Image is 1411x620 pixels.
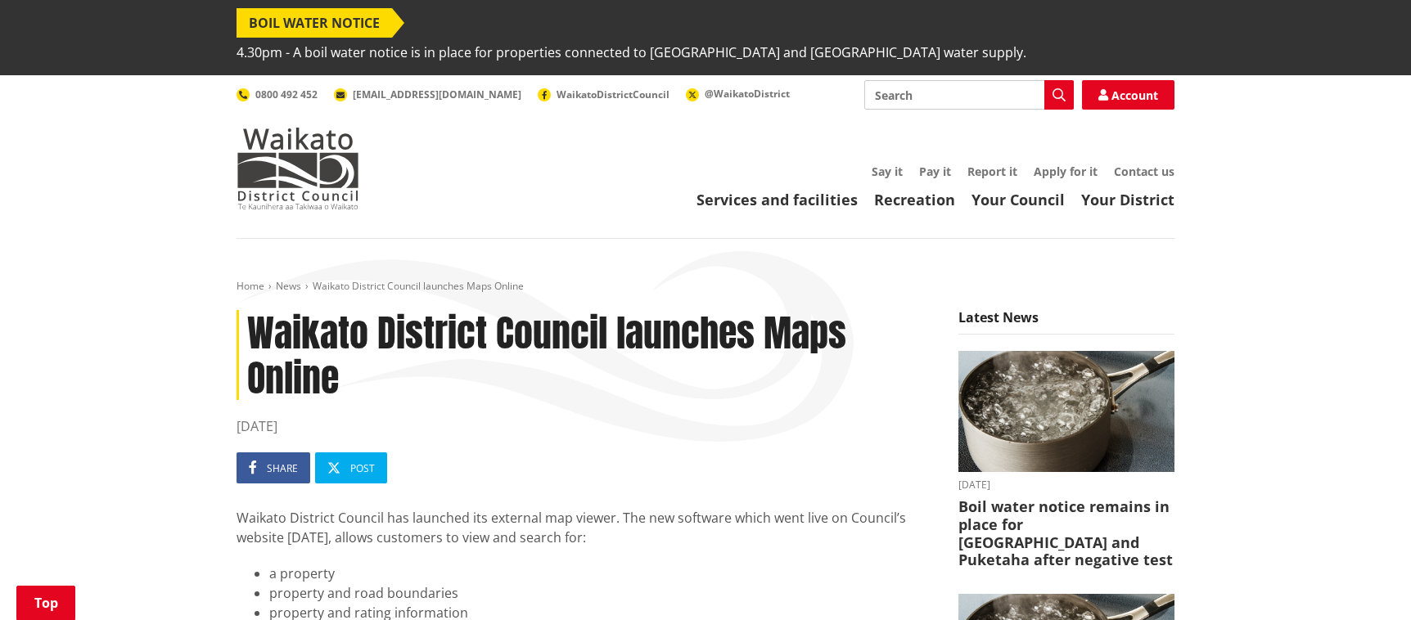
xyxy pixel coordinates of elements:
[269,583,934,603] li: property and road boundaries
[237,508,934,547] p: Waikato District Council has launched its external map viewer. The new software which went live o...
[237,310,934,400] h1: Waikato District Council launches Maps Online
[237,88,318,101] a: 0800 492 452
[313,279,524,293] span: Waikato District Council launches Maps Online
[237,279,264,293] a: Home
[1082,80,1174,110] a: Account
[237,38,1026,67] span: 4.30pm - A boil water notice is in place for properties connected to [GEOGRAPHIC_DATA] and [GEOGR...
[353,88,521,101] span: [EMAIL_ADDRESS][DOMAIN_NAME]
[334,88,521,101] a: [EMAIL_ADDRESS][DOMAIN_NAME]
[874,190,955,209] a: Recreation
[315,452,387,483] a: Post
[269,564,934,583] li: a property
[1034,164,1098,179] a: Apply for it
[1114,164,1174,179] a: Contact us
[872,164,903,179] a: Say it
[16,586,75,620] a: Top
[864,80,1074,110] input: Search input
[686,87,790,101] a: @WaikatoDistrict
[958,351,1174,569] a: boil water notice gordonton puketaha [DATE] Boil water notice remains in place for [GEOGRAPHIC_DA...
[538,88,669,101] a: WaikatoDistrictCouncil
[958,310,1174,335] h5: Latest News
[958,498,1174,568] h3: Boil water notice remains in place for [GEOGRAPHIC_DATA] and Puketaha after negative test
[557,88,669,101] span: WaikatoDistrictCouncil
[958,480,1174,490] time: [DATE]
[237,416,934,436] time: [DATE]
[255,88,318,101] span: 0800 492 452
[967,164,1017,179] a: Report it
[696,190,858,209] a: Services and facilities
[237,452,310,483] a: Share
[267,461,298,475] span: Share
[919,164,951,179] a: Pay it
[350,461,375,475] span: Post
[705,87,790,101] span: @WaikatoDistrict
[958,351,1174,473] img: boil water notice
[237,128,359,209] img: Waikato District Council - Te Kaunihera aa Takiwaa o Waikato
[1081,190,1174,209] a: Your District
[276,279,301,293] a: News
[237,8,392,38] span: BOIL WATER NOTICE
[237,280,1174,294] nav: breadcrumb
[971,190,1065,209] a: Your Council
